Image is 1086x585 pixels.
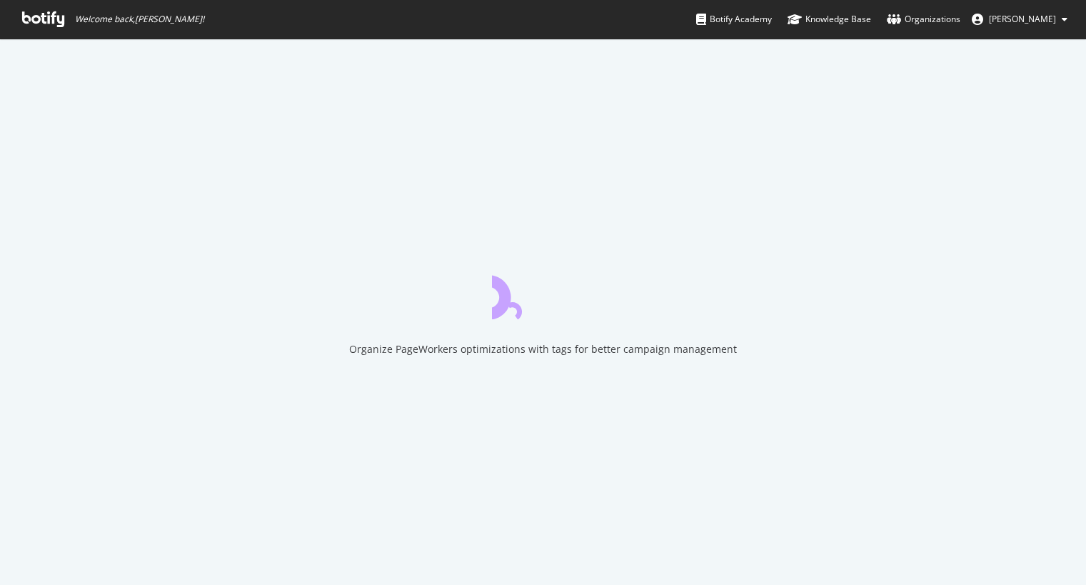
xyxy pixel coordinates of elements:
[887,12,960,26] div: Organizations
[788,12,871,26] div: Knowledge Base
[696,12,772,26] div: Botify Academy
[492,268,595,319] div: animation
[349,342,737,356] div: Organize PageWorkers optimizations with tags for better campaign management
[960,8,1079,31] button: [PERSON_NAME]
[75,14,204,25] span: Welcome back, [PERSON_NAME] !
[989,13,1056,25] span: Allison Gollub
